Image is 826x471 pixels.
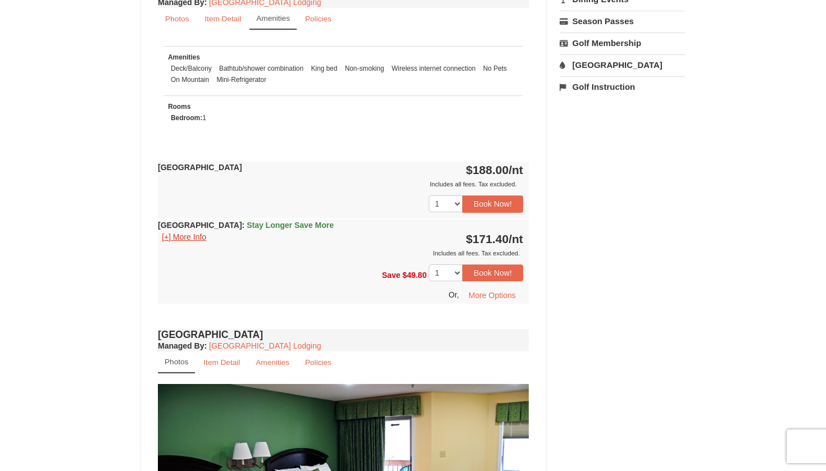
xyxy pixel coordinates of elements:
[158,8,196,30] a: Photos
[242,221,245,230] span: :
[158,231,210,243] button: [+] More Info
[168,63,215,74] li: Deck/Balcony
[466,163,523,176] strong: $188.00
[158,329,529,340] h4: [GEOGRAPHIC_DATA]
[256,14,290,22] small: Amenities
[247,221,334,230] span: Stay Longer Save More
[165,358,188,366] small: Photos
[168,53,200,61] small: Amenities
[560,11,685,31] a: Season Passes
[158,341,207,350] strong: :
[168,112,209,124] li: 1
[448,290,459,299] span: Or,
[158,179,523,190] div: Includes all fees. Tax excluded.
[197,8,248,30] a: Item Detail
[461,287,523,304] button: More Options
[158,221,334,230] strong: [GEOGRAPHIC_DATA]
[248,351,297,373] a: Amenities
[342,63,387,74] li: Non-smoking
[462,264,523,281] button: Book Now!
[560,33,685,53] a: Golf Membership
[480,63,510,74] li: No Pets
[462,195,523,212] button: Book Now!
[402,270,426,279] span: $49.80
[216,63,306,74] li: Bathtub/shower combination
[298,8,339,30] a: Policies
[389,63,478,74] li: Wireless internet connection
[196,351,247,373] a: Item Detail
[158,163,242,172] strong: [GEOGRAPHIC_DATA]
[214,74,269,85] li: Mini-Refrigerator
[171,114,202,122] strong: Bedroom:
[203,358,240,367] small: Item Detail
[382,270,401,279] span: Save
[158,248,523,259] div: Includes all fees. Tax excluded.
[308,63,340,74] li: King bed
[560,54,685,75] a: [GEOGRAPHIC_DATA]
[305,358,332,367] small: Policies
[168,103,190,111] small: Rooms
[509,163,523,176] span: /nt
[165,15,189,23] small: Photos
[466,232,509,245] span: $171.40
[209,341,321,350] a: [GEOGRAPHIC_DATA] Lodging
[509,232,523,245] span: /nt
[158,341,204,350] span: Managed By
[298,351,339,373] a: Policies
[560,76,685,97] a: Golf Instruction
[158,351,195,373] a: Photos
[205,15,241,23] small: Item Detail
[256,358,289,367] small: Amenities
[305,15,332,23] small: Policies
[168,74,212,85] li: On Mountain
[249,8,297,30] a: Amenities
